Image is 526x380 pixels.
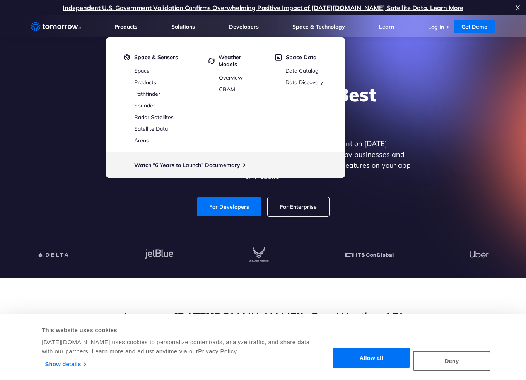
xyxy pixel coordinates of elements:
[124,54,130,61] img: satelight.svg
[286,54,317,61] span: Space Data
[45,358,86,370] a: Show details
[333,348,410,368] button: Allow all
[413,351,490,371] button: Deny
[134,162,240,169] a: Watch “6 Years to Launch” Documentary
[285,67,318,74] a: Data Catalog
[197,197,261,216] a: For Developers
[114,23,137,30] a: Products
[134,102,155,109] a: Sounder
[292,23,345,30] a: Space & Technology
[219,54,261,68] span: Weather Models
[134,114,174,121] a: Radar Satellites
[229,23,259,30] a: Developers
[379,23,394,30] a: Learn
[454,20,495,33] a: Get Demo
[268,197,329,216] a: For Enterprise
[42,337,319,356] div: [DATE][DOMAIN_NAME] uses cookies to personalize content/ads, analyze traffic, and share data with...
[198,348,237,354] a: Privacy Policy
[31,21,81,32] a: Home link
[134,67,150,74] a: Space
[63,4,463,12] a: Independent U.S. Government Validation Confirms Overwhelming Positive Impact of [DATE][DOMAIN_NAM...
[134,125,168,132] a: Satellite Data
[219,74,243,81] a: Overview
[275,54,282,61] img: space-data.svg
[285,79,323,86] a: Data Discovery
[134,90,160,97] a: Pathfinder
[219,86,235,93] a: CBAM
[134,137,149,144] a: Arena
[208,54,215,68] img: cycled.svg
[134,79,156,86] a: Products
[428,24,444,31] a: Log In
[42,325,319,335] div: This website uses cookies
[134,54,178,61] span: Space & Sensors
[171,23,195,30] a: Solutions
[31,309,495,324] h2: Leverage [DATE][DOMAIN_NAME]’s Free Weather API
